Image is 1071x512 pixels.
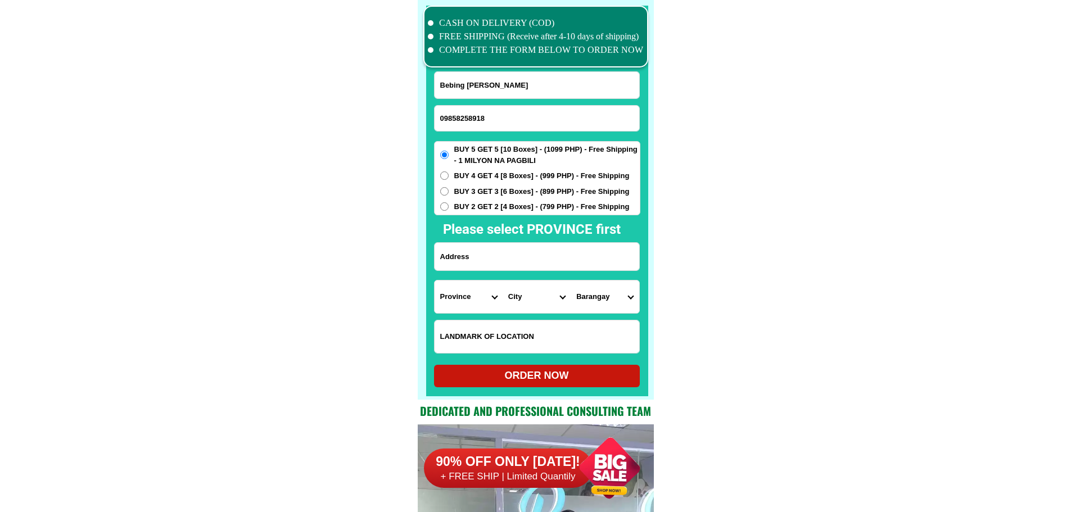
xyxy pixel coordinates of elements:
[440,151,449,159] input: BUY 5 GET 5 [10 Boxes] - (1099 PHP) - Free Shipping - 1 MILYON NA PAGBILI
[424,454,593,470] h6: 90% OFF ONLY [DATE]!
[428,30,644,43] li: FREE SHIPPING (Receive after 4-10 days of shipping)
[428,43,644,57] li: COMPLETE THE FORM BELOW TO ORDER NOW
[440,187,449,196] input: BUY 3 GET 3 [6 Boxes] - (899 PHP) - Free Shipping
[440,202,449,211] input: BUY 2 GET 2 [4 Boxes] - (799 PHP) - Free Shipping
[454,144,640,166] span: BUY 5 GET 5 [10 Boxes] - (1099 PHP) - Free Shipping - 1 MILYON NA PAGBILI
[440,171,449,180] input: BUY 4 GET 4 [8 Boxes] - (999 PHP) - Free Shipping
[454,170,630,182] span: BUY 4 GET 4 [8 Boxes] - (999 PHP) - Free Shipping
[435,320,639,353] input: Input LANDMARKOFLOCATION
[435,106,639,131] input: Input phone_number
[435,243,639,270] input: Input address
[571,280,639,313] select: Select commune
[435,280,503,313] select: Select province
[428,16,644,30] li: CASH ON DELIVERY (COD)
[443,219,742,239] h2: Please select PROVINCE first
[424,470,593,483] h6: + FREE SHIP | Limited Quantily
[454,186,630,197] span: BUY 3 GET 3 [6 Boxes] - (899 PHP) - Free Shipping
[503,280,571,313] select: Select district
[435,72,639,98] input: Input full_name
[454,201,630,212] span: BUY 2 GET 2 [4 Boxes] - (799 PHP) - Free Shipping
[434,368,640,383] div: ORDER NOW
[418,402,654,419] h2: Dedicated and professional consulting team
